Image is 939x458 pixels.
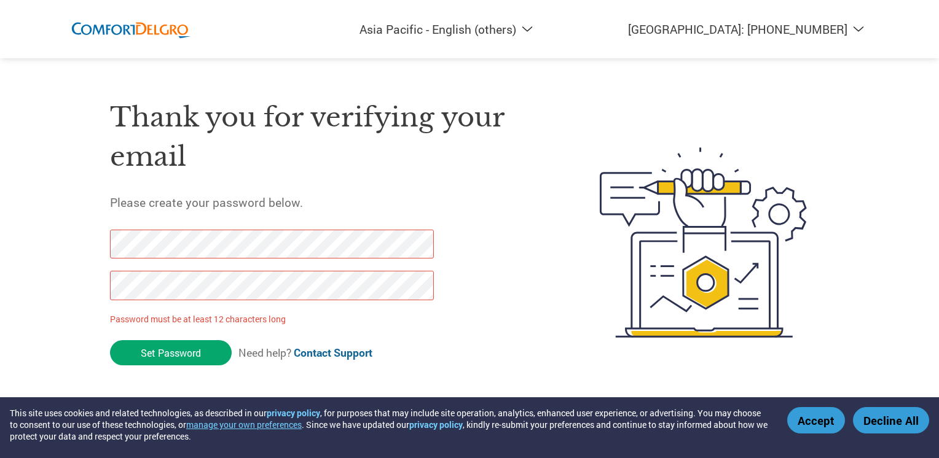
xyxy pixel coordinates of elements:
a: privacy policy [267,407,320,419]
h1: Thank you for verifying your email [110,98,541,177]
p: Password must be at least 12 characters long [110,312,438,325]
img: ComfortDelGro [70,12,193,46]
a: privacy policy [409,419,463,430]
button: Accept [787,407,845,433]
h5: Please create your password below. [110,195,541,210]
input: Set Password [110,340,232,365]
button: manage your own preferences [186,419,302,430]
a: Contact Support [294,346,372,360]
button: Decline All [853,407,929,433]
img: create-password [578,80,830,405]
div: This site uses cookies and related technologies, as described in our , for purposes that may incl... [10,407,769,442]
span: Need help? [238,346,372,360]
